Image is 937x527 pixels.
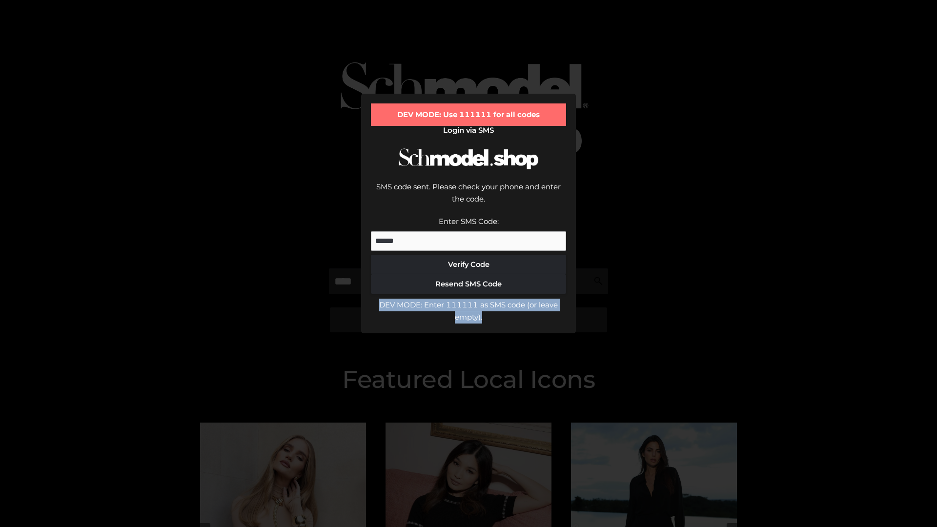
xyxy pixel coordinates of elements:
div: DEV MODE: Enter 111111 as SMS code (or leave empty). [371,299,566,324]
img: Schmodel Logo [395,140,542,178]
div: DEV MODE: Use 111111 for all codes [371,103,566,126]
div: SMS code sent. Please check your phone and enter the code. [371,181,566,215]
button: Verify Code [371,255,566,274]
label: Enter SMS Code: [439,217,499,226]
h2: Login via SMS [371,126,566,135]
button: Resend SMS Code [371,274,566,294]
